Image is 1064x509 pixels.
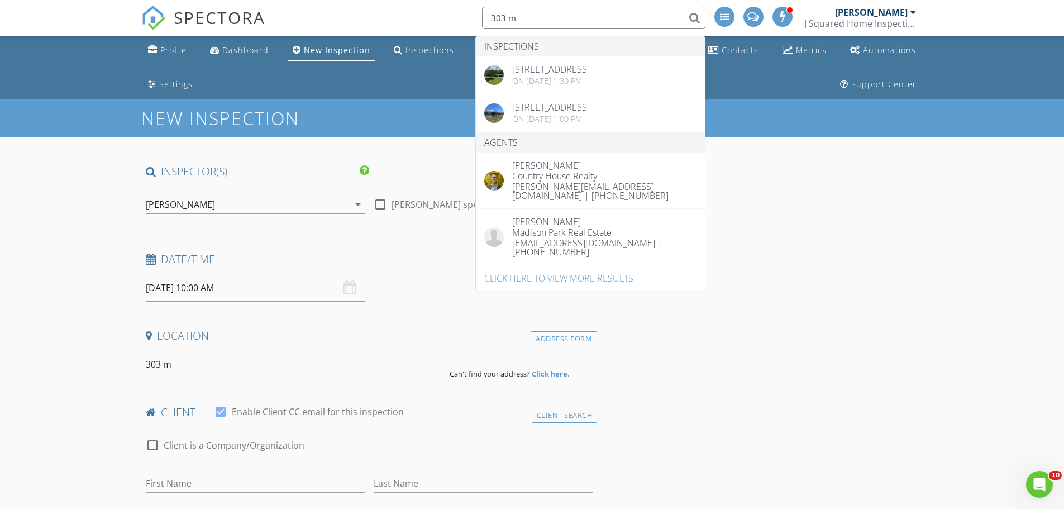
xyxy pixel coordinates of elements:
h4: Date/Time [146,252,593,267]
li: Agents [476,132,705,153]
a: Company Profile [144,40,191,61]
div: J Squared Home Inspections, LLC [804,18,916,29]
img: default-user-f0147aede5fd5fa78ca7ade42f37bd4542148d508eef1c3d3ea960f66861d68b.jpg [484,227,504,247]
div: [PERSON_NAME] [146,199,215,210]
div: On [DATE] 1:30 pm [512,77,590,85]
label: Enable Client CC email for this inspection [232,406,404,417]
input: Search everything... [482,7,705,29]
img: 1668627908225.jpg [484,171,504,191]
div: Country House Realty [512,170,696,180]
div: Settings [159,79,193,89]
a: Automations (Advanced) [846,40,920,61]
a: Support Center [836,74,921,95]
div: [STREET_ADDRESS] [512,103,590,112]
a: Settings [144,74,197,95]
img: The Best Home Inspection Software - Spectora [141,6,166,30]
div: Automations [863,45,916,55]
img: cover.jpg [484,103,504,123]
div: [PERSON_NAME] [512,161,696,170]
a: Click here to view more results [476,265,705,292]
div: Metrics [796,45,827,55]
input: Address Search [146,351,441,378]
span: Can't find your address? [450,369,530,379]
div: New Inspection [304,45,370,55]
li: Inspections [476,36,705,56]
div: Contacts [722,45,758,55]
a: SPECTORA [141,15,265,39]
i: arrow_drop_down [351,198,365,211]
a: New Inspection [288,40,375,61]
h4: Location [146,329,593,343]
div: [STREET_ADDRESS] [512,65,590,74]
div: Inspections [405,45,454,55]
a: Contacts [704,40,763,61]
div: Support Center [851,79,917,89]
div: Client Search [532,408,598,423]
a: Metrics [778,40,831,61]
div: [EMAIL_ADDRESS][DOMAIN_NAME] | [PHONE_NUMBER] [512,237,696,256]
h1: New Inspection [141,108,389,128]
div: [PERSON_NAME] [512,217,696,226]
a: Calendar [474,40,532,61]
strong: Click here. [532,369,570,379]
div: Dashboard [222,45,269,55]
a: Inspections [389,40,459,61]
div: [PERSON_NAME][EMAIL_ADDRESS][DOMAIN_NAME] | [PHONE_NUMBER] [512,180,696,200]
span: SPECTORA [174,6,265,29]
iframe: Intercom live chat [1026,471,1053,498]
span: 10 [1049,471,1062,480]
div: [PERSON_NAME] [835,7,908,18]
input: Select date [146,274,365,302]
div: Madison Park Real Estate [512,226,696,237]
h4: client [146,405,593,420]
a: Dashboard [206,40,273,61]
h4: INSPECTOR(S) [146,164,369,179]
label: Client is a Company/Organization [164,440,304,451]
div: Profile [160,45,187,55]
div: On [DATE] 1:00 pm [512,115,590,123]
label: [PERSON_NAME] specifically requested [392,199,554,210]
img: streetview [484,65,504,85]
div: Address Form [531,331,597,346]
